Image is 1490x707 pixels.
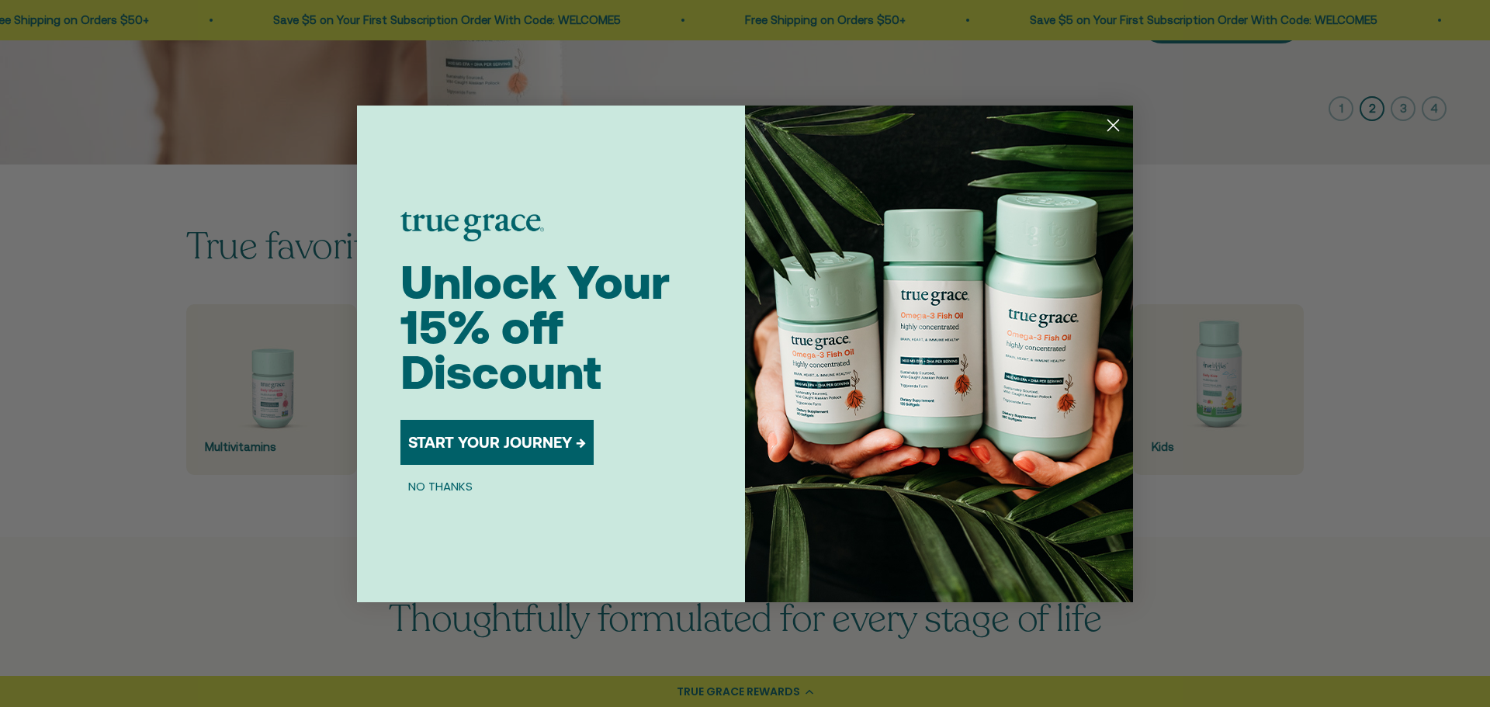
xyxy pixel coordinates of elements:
[400,255,670,399] span: Unlock Your 15% off Discount
[1100,112,1127,139] button: Close dialog
[400,212,544,241] img: logo placeholder
[745,106,1133,602] img: 098727d5-50f8-4f9b-9554-844bb8da1403.jpeg
[400,420,594,465] button: START YOUR JOURNEY →
[400,477,480,496] button: NO THANKS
